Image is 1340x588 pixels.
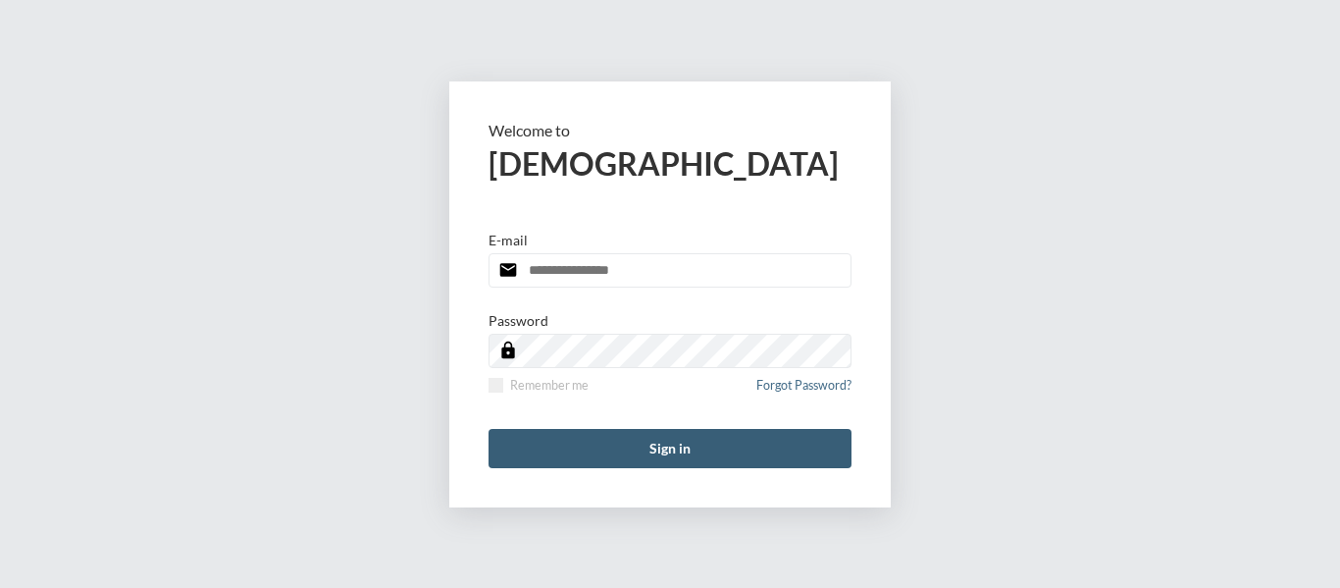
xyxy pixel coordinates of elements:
[489,378,589,393] label: Remember me
[489,429,851,468] button: Sign in
[489,144,851,183] h2: [DEMOGRAPHIC_DATA]
[756,378,851,404] a: Forgot Password?
[489,312,548,329] p: Password
[489,232,528,248] p: E-mail
[489,121,851,139] p: Welcome to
